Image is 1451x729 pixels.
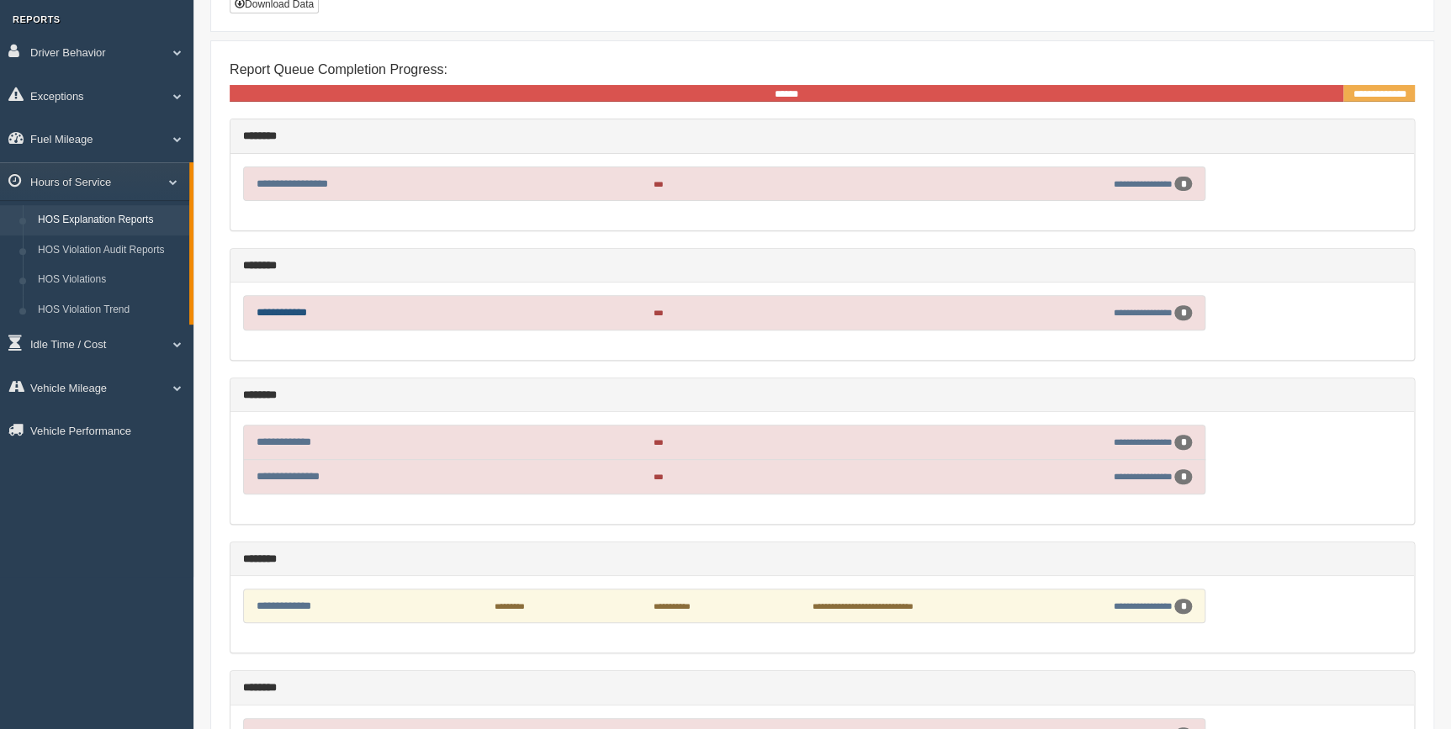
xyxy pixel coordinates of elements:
a: HOS Violations [30,265,189,295]
h4: Report Queue Completion Progress: [230,62,1415,77]
a: HOS Explanation Reports [30,205,189,235]
a: HOS Violation Trend [30,295,189,325]
a: HOS Violation Audit Reports [30,235,189,266]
